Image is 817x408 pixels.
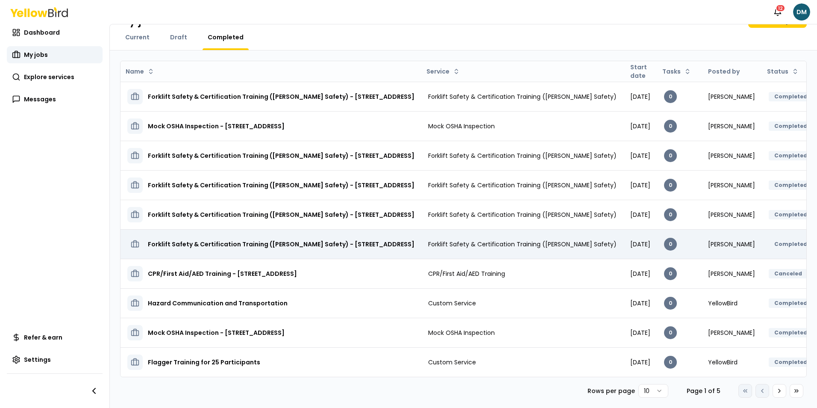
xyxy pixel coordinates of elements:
[126,67,144,76] span: Name
[630,122,650,130] span: [DATE]
[588,387,635,395] p: Rows per page
[148,207,414,222] h3: Forklift Safety & Certification Training ([PERSON_NAME] Safety) - [STREET_ADDRESS]
[630,210,650,219] span: [DATE]
[428,181,617,189] span: Forklift Safety & Certification Training ([PERSON_NAME] Safety)
[701,229,762,259] td: [PERSON_NAME]
[664,238,677,251] div: 0
[769,239,813,249] div: Completed
[701,259,762,288] td: [PERSON_NAME]
[428,358,476,367] span: Custom Service
[148,177,414,193] h3: Forklift Safety & Certification Training ([PERSON_NAME] Safety) - [STREET_ADDRESS]
[7,329,103,346] a: Refer & earn
[428,240,617,248] span: Forklift Safety & Certification Training ([PERSON_NAME] Safety)
[7,91,103,108] a: Messages
[793,3,810,21] span: DM
[630,151,650,160] span: [DATE]
[769,299,813,308] div: Completed
[148,89,414,104] h3: Forklift Safety & Certification Training ([PERSON_NAME] Safety) - [STREET_ADDRESS]
[428,151,617,160] span: Forklift Safety & Certification Training ([PERSON_NAME] Safety)
[24,95,56,103] span: Messages
[428,210,617,219] span: Forklift Safety & Certification Training ([PERSON_NAME] Safety)
[769,210,813,219] div: Completed
[630,299,650,307] span: [DATE]
[623,61,657,82] th: Start date
[630,358,650,367] span: [DATE]
[769,328,813,337] div: Completed
[148,148,414,163] h3: Forklift Safety & Certification Training ([PERSON_NAME] Safety) - [STREET_ADDRESS]
[769,92,813,101] div: Completed
[682,387,725,395] div: Page 1 of 5
[148,237,414,252] h3: Forklift Safety & Certification Training ([PERSON_NAME] Safety) - [STREET_ADDRESS]
[120,33,155,41] a: Current
[170,33,187,41] span: Draft
[630,269,650,278] span: [DATE]
[148,266,297,281] h3: CPR/First Aid/AED Training - [STREET_ADDRESS]
[764,65,802,78] button: Status
[769,269,808,278] div: Canceled
[7,351,103,368] a: Settings
[701,347,762,377] td: YellowBird
[630,328,650,337] span: [DATE]
[630,181,650,189] span: [DATE]
[24,73,74,81] span: Explore services
[148,325,285,340] h3: Mock OSHA Inspection - [STREET_ADDRESS]
[701,141,762,170] td: [PERSON_NAME]
[664,208,677,221] div: 0
[630,92,650,101] span: [DATE]
[7,46,103,63] a: My jobs
[125,33,150,41] span: Current
[148,118,285,134] h3: Mock OSHA Inspection - [STREET_ADDRESS]
[428,328,495,337] span: Mock OSHA Inspection
[428,92,617,101] span: Forklift Safety & Certification Training ([PERSON_NAME] Safety)
[769,358,813,367] div: Completed
[426,67,450,76] span: Service
[769,121,813,131] div: Completed
[7,24,103,41] a: Dashboard
[769,180,813,190] div: Completed
[664,326,677,339] div: 0
[428,269,505,278] span: CPR/First Aid/AED Training
[24,28,60,37] span: Dashboard
[423,65,463,78] button: Service
[148,296,288,311] h3: Hazard Communication and Transportation
[7,68,103,86] a: Explore services
[664,356,677,369] div: 0
[664,179,677,192] div: 0
[769,3,786,21] button: 12
[662,67,681,76] span: Tasks
[165,33,192,41] a: Draft
[428,299,476,307] span: Custom Service
[664,90,677,103] div: 0
[701,111,762,141] td: [PERSON_NAME]
[24,333,62,342] span: Refer & earn
[24,355,51,364] span: Settings
[701,288,762,318] td: YellowBird
[776,4,785,12] div: 12
[664,297,677,310] div: 0
[769,151,813,160] div: Completed
[767,67,788,76] span: Status
[701,200,762,229] td: [PERSON_NAME]
[664,267,677,280] div: 0
[664,120,677,133] div: 0
[659,65,694,78] button: Tasks
[630,240,650,248] span: [DATE]
[701,61,762,82] th: Posted by
[208,33,244,41] span: Completed
[664,149,677,162] div: 0
[122,65,158,78] button: Name
[148,355,260,370] h3: Flagger Training for 25 Participants
[701,318,762,347] td: [PERSON_NAME]
[701,170,762,200] td: [PERSON_NAME]
[203,33,249,41] a: Completed
[24,50,48,59] span: My jobs
[701,82,762,111] td: [PERSON_NAME]
[428,122,495,130] span: Mock OSHA Inspection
